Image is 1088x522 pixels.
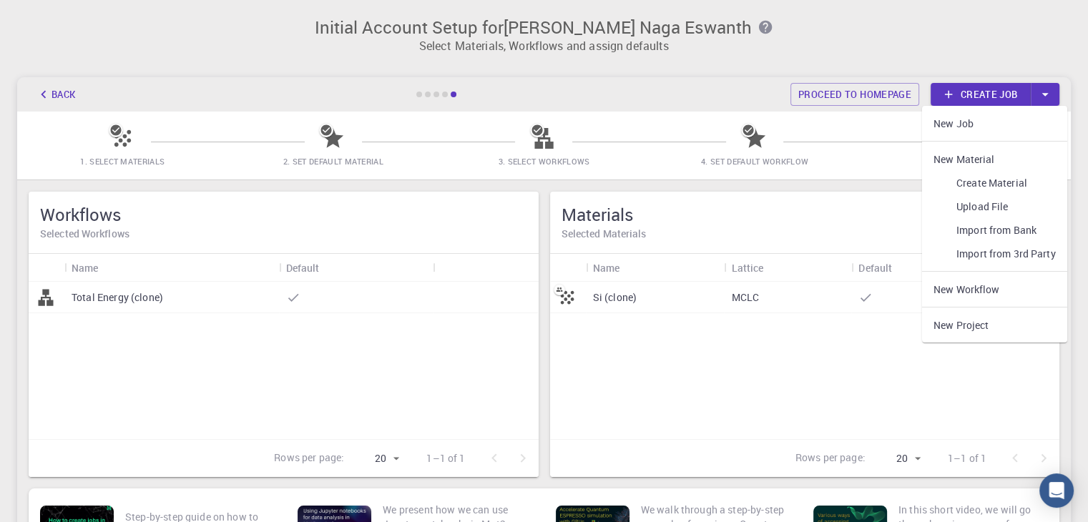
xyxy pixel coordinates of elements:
[562,226,1049,242] h6: Selected Materials
[72,290,163,305] p: Total Energy (clone)
[795,450,866,467] p: Rows per page:
[858,254,892,282] div: Default
[922,112,1067,135] a: New Job
[274,450,344,467] p: Rows per page:
[790,83,919,106] a: Proceed to homepage
[40,226,527,242] h6: Selected Workflows
[922,313,1067,337] a: New Project
[29,254,64,282] div: Icon
[283,156,383,167] span: 2. Set Default Material
[892,256,915,279] button: Sort
[498,156,589,167] span: 3. Select Workflows
[731,254,763,282] div: Lattice
[871,448,925,469] div: 20
[922,194,1067,218] a: Upload File
[763,256,786,279] button: Sort
[31,10,82,23] span: Support
[1039,473,1074,508] div: Open Intercom Messenger
[99,256,122,279] button: Sort
[320,256,343,279] button: Sort
[922,277,1067,301] a: New Workflow
[922,171,1067,194] a: Create Material
[26,37,1062,54] p: Select Materials, Workflows and assign defaults
[619,256,642,279] button: Sort
[948,451,986,466] p: 1–1 of 1
[931,83,1031,106] a: Create job
[26,17,1062,37] h3: Initial Account Setup for [PERSON_NAME] Naga Eswanth
[851,254,980,282] div: Default
[64,254,279,282] div: Name
[731,290,759,305] p: MCLC
[922,242,1067,265] a: Import from 3rd Party
[279,254,433,282] div: Default
[72,254,99,282] div: Name
[29,83,83,106] button: Back
[593,290,637,305] p: Si (clone)
[586,254,725,282] div: Name
[562,203,1049,226] h5: Materials
[922,218,1067,242] a: Import from Bank
[350,448,403,469] div: 20
[724,254,851,282] div: Lattice
[550,254,586,282] div: Icon
[922,147,1067,171] li: New Material
[701,156,808,167] span: 4. Set Default Workflow
[286,254,320,282] div: Default
[40,203,527,226] h5: Workflows
[426,451,465,466] p: 1–1 of 1
[80,156,165,167] span: 1. Select Materials
[593,254,620,282] div: Name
